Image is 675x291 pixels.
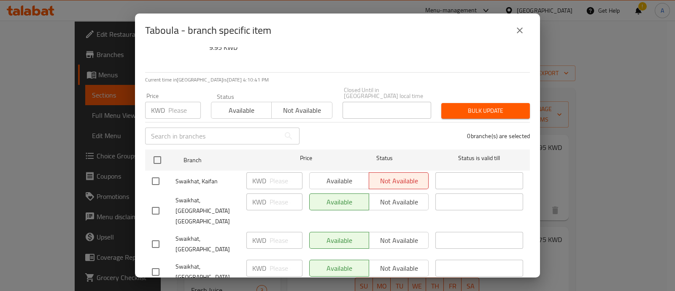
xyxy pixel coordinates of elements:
p: Current time in [GEOGRAPHIC_DATA] is [DATE] 4:10:41 PM [145,76,530,84]
p: KWD [252,235,266,245]
input: Please enter price [270,193,302,210]
span: Status is valid till [435,153,523,163]
input: Please enter price [270,232,302,249]
span: Available [215,104,268,117]
button: Bulk update [441,103,530,119]
span: Not available [275,104,329,117]
h2: Taboula - branch specific item [145,24,271,37]
p: KWD [252,197,266,207]
input: Please enter price [270,260,302,277]
span: Swaikhat, Kaifan [175,176,240,187]
span: Status [341,153,429,163]
span: Swaikhat, [GEOGRAPHIC_DATA] [175,261,240,283]
span: Swaikhat, [GEOGRAPHIC_DATA] [175,234,240,255]
span: Bulk update [448,106,523,116]
input: Please enter price [168,102,201,119]
button: Not available [271,102,332,119]
span: Price [278,153,334,163]
input: Search in branches [145,128,280,144]
input: Please enter price [270,172,302,189]
p: KWD [151,105,165,115]
h6: 9.95 KWD [209,41,523,53]
p: KWD [252,176,266,186]
button: close [510,20,530,41]
button: Available [211,102,272,119]
span: Swaikhat,[GEOGRAPHIC_DATA] [GEOGRAPHIC_DATA] [175,195,240,227]
p: 0 branche(s) are selected [467,132,530,140]
span: Branch [184,155,271,166]
p: KWD [252,263,266,273]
